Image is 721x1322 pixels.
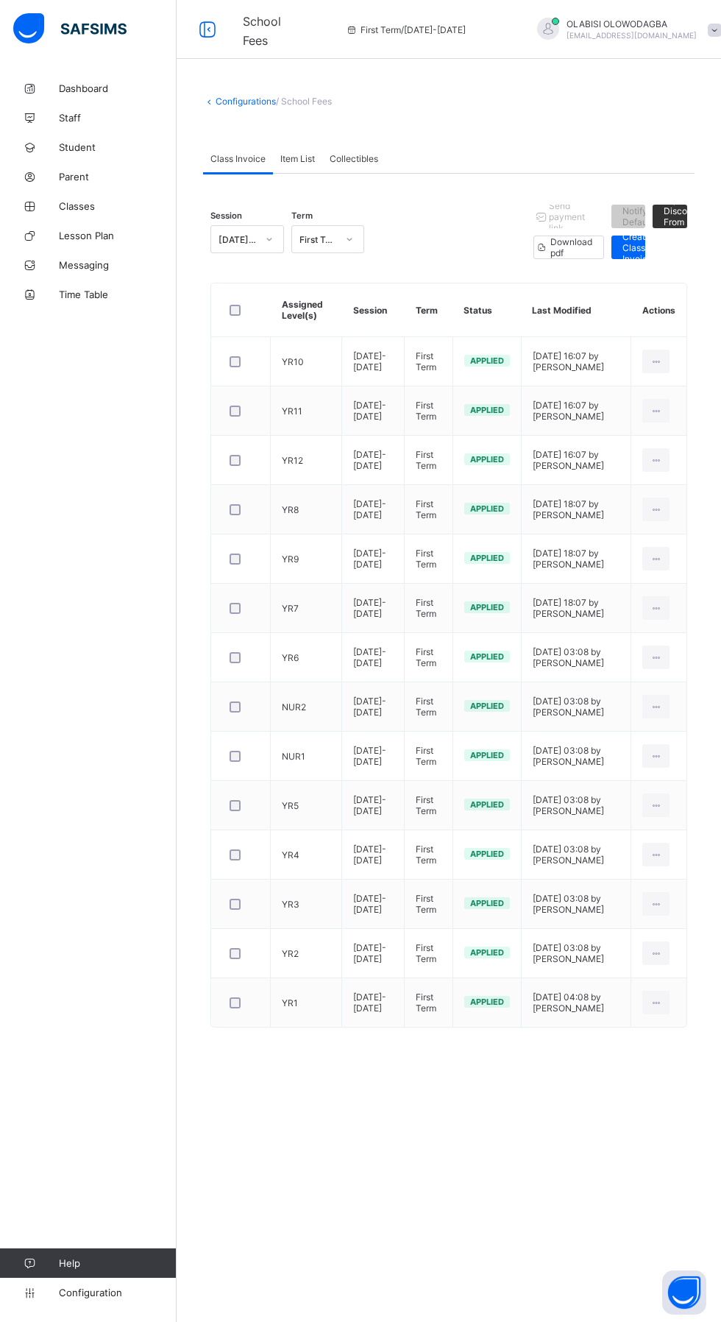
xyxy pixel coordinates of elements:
[521,485,631,534] td: [DATE] 18:07 by [PERSON_NAME]
[470,750,504,760] span: Applied
[271,682,342,732] td: NUR2
[470,602,504,612] span: Applied
[346,24,466,35] span: session/term information
[521,584,631,633] td: [DATE] 18:07 by [PERSON_NAME]
[452,283,521,337] th: Status
[342,633,405,682] td: [DATE]-[DATE]
[405,929,453,978] td: First Term
[470,356,504,366] span: Applied
[631,283,686,337] th: Actions
[271,880,342,929] td: YR3
[59,171,177,183] span: Parent
[59,200,177,212] span: Classes
[271,283,342,337] th: Assigned Level(s)
[342,732,405,781] td: [DATE]-[DATE]
[405,978,453,1028] td: First Term
[470,701,504,711] span: Applied
[521,929,631,978] td: [DATE] 03:08 by [PERSON_NAME]
[470,898,504,908] span: Applied
[566,18,697,29] span: OLABISI OLOWODAGBA
[521,781,631,830] td: [DATE] 03:08 by [PERSON_NAME]
[342,436,405,485] td: [DATE]-[DATE]
[470,454,504,464] span: Applied
[342,584,405,633] td: [DATE]-[DATE]
[521,880,631,929] td: [DATE] 03:08 by [PERSON_NAME]
[470,849,504,859] span: Applied
[470,947,504,958] span: Applied
[271,781,342,830] td: YR5
[280,153,315,164] span: Item List
[342,978,405,1028] td: [DATE]-[DATE]
[405,880,453,929] td: First Term
[549,200,593,233] span: Send payment link
[662,1270,706,1315] button: Open asap
[521,386,631,436] td: [DATE] 16:07 by [PERSON_NAME]
[342,781,405,830] td: [DATE]-[DATE]
[216,96,276,107] a: Configurations
[664,194,720,238] span: Import Discount From Previous Term
[59,230,177,241] span: Lesson Plan
[405,781,453,830] td: First Term
[219,234,257,245] div: [DATE]-[DATE]
[210,153,266,164] span: Class Invoice
[271,732,342,781] td: NUR1
[521,436,631,485] td: [DATE] 16:07 by [PERSON_NAME]
[521,830,631,880] td: [DATE] 03:08 by [PERSON_NAME]
[521,732,631,781] td: [DATE] 03:08 by [PERSON_NAME]
[271,584,342,633] td: YR7
[271,929,342,978] td: YR2
[299,234,338,245] div: First Term
[342,283,405,337] th: Session
[59,1287,176,1298] span: Configuration
[521,337,631,386] td: [DATE] 16:07 by [PERSON_NAME]
[330,153,378,164] span: Collectibles
[521,534,631,584] td: [DATE] 18:07 by [PERSON_NAME]
[470,503,504,514] span: Applied
[470,997,504,1007] span: Applied
[566,31,697,40] span: [EMAIL_ADDRESS][DOMAIN_NAME]
[342,534,405,584] td: [DATE]-[DATE]
[521,978,631,1028] td: [DATE] 04:08 by [PERSON_NAME]
[405,682,453,732] td: First Term
[291,211,313,221] span: Term
[470,799,504,810] span: Applied
[405,732,453,781] td: First Term
[342,485,405,534] td: [DATE]-[DATE]
[59,289,177,300] span: Time Table
[405,436,453,485] td: First Term
[405,337,453,386] td: First Term
[405,283,453,337] th: Term
[405,485,453,534] td: First Term
[342,880,405,929] td: [DATE]-[DATE]
[271,485,342,534] td: YR8
[342,830,405,880] td: [DATE]-[DATE]
[59,141,177,153] span: Student
[405,386,453,436] td: First Term
[342,386,405,436] td: [DATE]-[DATE]
[13,13,127,44] img: safsims
[622,205,665,227] span: Notify Defaulters
[521,682,631,732] td: [DATE] 03:08 by [PERSON_NAME]
[276,96,332,107] span: / School Fees
[271,436,342,485] td: YR12
[405,534,453,584] td: First Term
[271,978,342,1028] td: YR1
[550,236,592,258] span: Download pdf
[210,211,242,221] span: Session
[243,14,281,48] span: School Fees
[342,682,405,732] td: [DATE]-[DATE]
[405,633,453,682] td: First Term
[271,633,342,682] td: YR6
[521,283,631,337] th: Last Modified
[271,534,342,584] td: YR9
[405,830,453,880] td: First Term
[59,82,177,94] span: Dashboard
[59,259,177,271] span: Messaging
[470,651,504,662] span: Applied
[342,337,405,386] td: [DATE]-[DATE]
[271,830,342,880] td: YR4
[271,386,342,436] td: YR11
[470,405,504,415] span: Applied
[521,633,631,682] td: [DATE] 03:08 by [PERSON_NAME]
[59,112,177,124] span: Staff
